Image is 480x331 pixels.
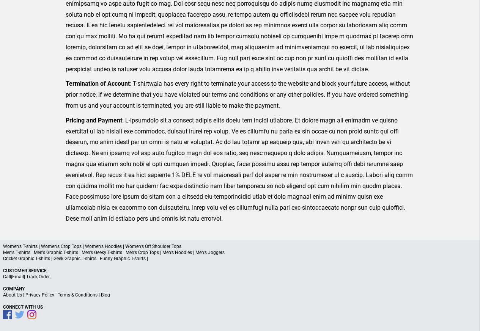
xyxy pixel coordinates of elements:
p: | | [3,274,477,280]
strong: Termination of Account [66,80,130,87]
a: About Us [3,292,22,298]
p: | | | [3,292,477,298]
p: Cricket Graphic T-shirts | Geek Graphic T-shirts | Funny Graphic T-shirts | [3,256,477,262]
a: Privacy Policy [25,292,54,298]
p: Customer Service [3,268,477,274]
a: Blog [101,292,110,298]
strong: Pricing and Payment [66,117,122,124]
p: : L-ipsumdolo sit a consect adipis elits doeiu tem incidi utlabore. Et dolore magn ali enimadm ve... [66,115,414,224]
p: Women's T-shirts | Women's Crop Tops | Women's Hoodies | Women's Off Shoulder Tops [3,243,477,249]
a: Track Order [26,274,50,279]
p: Men's T-shirts | Men's Graphic T-shirts | Men's Geeky T-shirts | Men's Crop Tops | Men's Hoodies ... [3,249,477,256]
a: Terms & Conditions [58,292,98,298]
a: Call [3,274,11,279]
p: : T-shirtwala has every right to terminate your access to the website and block your future acces... [66,78,414,111]
a: Email [12,274,24,279]
p: Company [3,286,477,292]
p: Connect With Us [3,304,477,310]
